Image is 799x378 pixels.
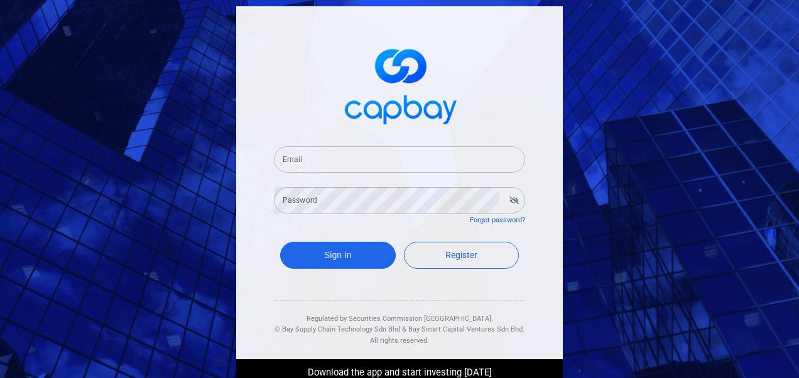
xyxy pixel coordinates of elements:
button: Sign In [280,242,396,269]
a: Forgot password? [470,216,525,224]
span: Bay Smart Capital Ventures Sdn Bhd. [408,325,525,333]
img: logo [337,38,462,131]
span: © Bay Supply Chain Technology Sdn Bhd [274,325,400,333]
div: Regulated by Securities Commission [GEOGRAPHIC_DATA]. & All rights reserved. [274,301,525,347]
a: Register [404,242,519,269]
span: Register [445,250,477,260]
